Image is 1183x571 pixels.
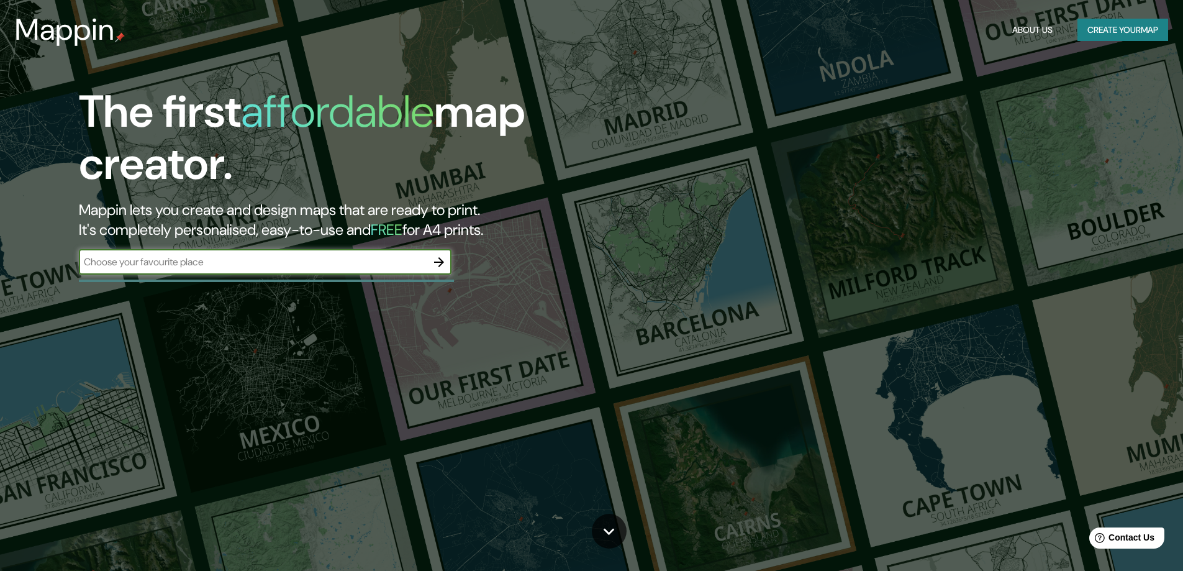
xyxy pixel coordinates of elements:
h1: affordable [241,83,434,140]
button: About Us [1007,19,1058,42]
input: Choose your favourite place [79,255,427,269]
h5: FREE [371,220,402,239]
h1: The first map creator. [79,86,671,200]
img: mappin-pin [115,32,125,42]
button: Create yourmap [1077,19,1168,42]
h2: Mappin lets you create and design maps that are ready to print. It's completely personalised, eas... [79,200,671,240]
iframe: Help widget launcher [1072,523,1169,557]
h3: Mappin [15,12,115,47]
